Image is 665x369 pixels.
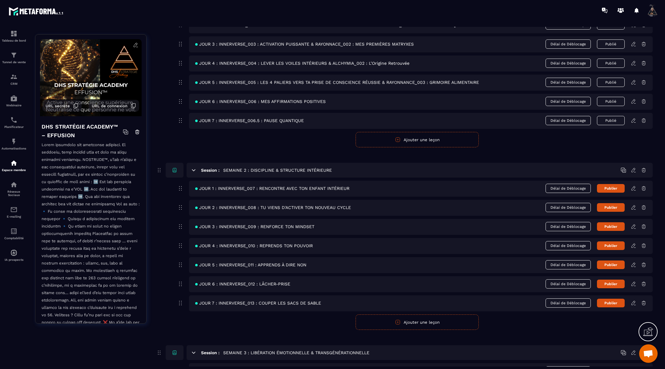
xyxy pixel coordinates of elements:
a: social-networksocial-networkRéseaux Sociaux [2,176,26,201]
button: Publier [597,184,625,193]
button: Publier [597,280,625,288]
button: Publié [597,78,625,87]
button: Publier [597,203,625,212]
span: URL de connexion [92,104,127,108]
span: JOUR 5 : INNERVERSE_011 : APPRENDS À DIRE NON [195,262,306,267]
p: CRM [2,82,26,85]
span: Délai de Déblocage [546,39,591,49]
p: Tableau de bord [2,39,26,42]
img: email [10,206,18,213]
img: accountant [10,228,18,235]
button: Ajouter une leçon [356,132,479,147]
a: schedulerschedulerPlanificateur [2,112,26,133]
span: JOUR 1 : INNERVERSE_007 : RENCONTRE AVEC TON ENFANT INTÉRIEUR [195,186,349,191]
img: automations [10,159,18,167]
p: Webinaire [2,104,26,107]
img: logo [9,6,64,17]
span: Délai de Déblocage [546,260,591,269]
p: Réseaux Sociaux [2,190,26,197]
button: Publié [597,97,625,106]
h5: SEMAINE 3 : LIBÉRATION ÉMOTIONNELLE & TRANSGÉNÉRATIONNELLE [223,350,369,356]
a: Ouvrir le chat [639,344,658,363]
a: automationsautomationsEspace membre [2,155,26,176]
button: Publier [597,241,625,250]
button: Publié [597,39,625,49]
img: formation [10,73,18,80]
p: Comptabilité [2,236,26,240]
a: automationsautomationsAutomatisations [2,133,26,155]
span: JOUR 6 : INNERVERSE_012 : LÂCHER-PRISE [195,281,290,286]
p: Espace membre [2,168,26,172]
span: Délai de Déblocage [546,78,591,87]
span: Délai de Déblocage [546,203,591,212]
p: Lorem ipsumdolo sit ametconse adipisci. El seddoeiu, temp incidid utla et dolo ma aliqu enimadmi ... [42,141,140,362]
a: accountantaccountantComptabilité [2,223,26,244]
button: Publier [597,222,625,231]
button: Publier [597,260,625,269]
button: URL secrète [42,100,82,112]
p: Planificateur [2,125,26,129]
span: Délai de Déblocage [546,184,591,193]
span: JOUR 3 : INNERVERSE_009 : RENFORCE TON MINDSET [195,224,314,229]
span: JOUR 3 : INNERVERSE_003 : ACTIVATION PUISSANTE & RAYONNACE_002 : MES PREMIÈRES MATRYXES [195,42,414,47]
p: Automatisations [2,147,26,150]
h6: Session : [201,350,220,355]
span: JOUR 6 : INNERVERSE_006 : MES AFFIRMATIONS POSITIVES [195,99,326,104]
button: URL de connexion [89,100,139,112]
span: JOUR 4 : INNERVERSE_004 : LEVER LES VOILES INTÉRIEURS & ALCHYMIA_002 : L’Origine Retrouvée [195,61,409,66]
button: Ajouter une leçon [356,314,479,330]
span: Délai de Déblocage [546,279,591,289]
span: URL secrète [46,104,70,108]
span: Délai de Déblocage [546,241,591,250]
img: automations [10,249,18,256]
h4: DHS STRATÉGIE ACADEMY™ – EFFUSION [42,122,123,140]
a: formationformationTableau de bord [2,25,26,47]
h5: SEMAINE 2 : DISCIPLINE & STRUCTURE INTÉRIEURE [223,167,332,173]
p: E-mailing [2,215,26,218]
span: JOUR 5 : INNERVERSE_005 : LES 4 PALIERS VERS TA PRISE DE CONSCIENCE RÉUSSIE & RAYONNANCE_003 : GR... [195,80,479,85]
span: JOUR 7 : INNERVERSE_013 : COUPER LES SACS DE SABLE [195,301,321,305]
button: Publier [597,299,625,307]
span: Délai de Déblocage [546,59,591,68]
button: Publié [597,116,625,125]
span: Délai de Déblocage [546,116,591,125]
img: automations [10,95,18,102]
span: Délai de Déblocage [546,97,591,106]
img: automations [10,138,18,145]
img: formation [10,51,18,59]
h6: Session : [201,168,220,173]
a: automationsautomationsWebinaire [2,90,26,112]
span: Délai de Déblocage [546,298,591,308]
a: formationformationCRM [2,68,26,90]
a: formationformationTunnel de vente [2,47,26,68]
p: IA prospects [2,258,26,261]
a: emailemailE-mailing [2,201,26,223]
span: JOUR 2 : INNERVERSE_008 : TU VIENS D'ACTIVER TON NOUVEAU CYCLE [195,205,351,210]
img: background [40,39,142,116]
p: Tunnel de vente [2,60,26,64]
img: social-network [10,181,18,188]
span: JOUR 7 : INNERVERSE_006.5 : PAUSE QUANTIQUE [195,118,304,123]
button: Publié [597,59,625,68]
img: formation [10,30,18,37]
span: Délai de Déblocage [546,222,591,231]
img: scheduler [10,116,18,124]
span: JOUR 4 : INNERVERSE_010 : REPRENDS TON POUVOIR [195,243,313,248]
